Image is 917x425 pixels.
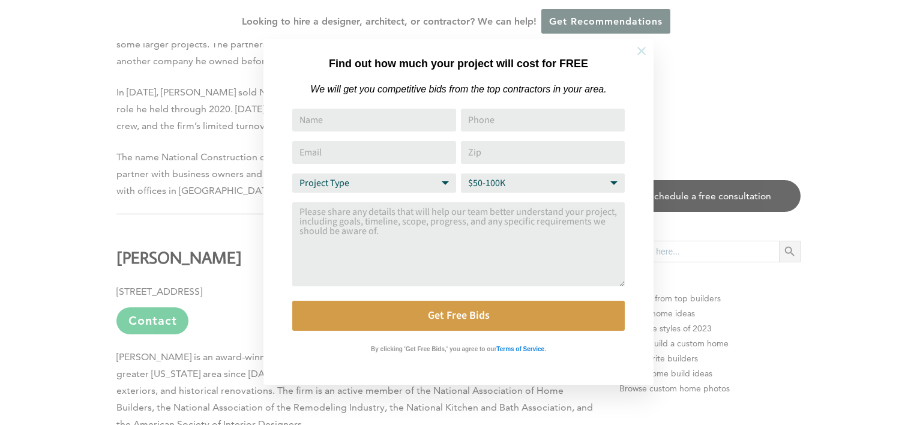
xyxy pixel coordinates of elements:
input: Name [292,109,456,131]
select: Project Type [292,173,456,193]
a: Terms of Service [496,343,544,353]
select: Budget Range [461,173,625,193]
button: Get Free Bids [292,301,625,331]
textarea: Comment or Message [292,202,625,286]
button: Close [621,30,663,72]
input: Zip [461,141,625,164]
strong: . [544,346,546,352]
em: We will get you competitive bids from the top contractors in your area. [310,84,606,94]
strong: Find out how much your project will cost for FREE [329,58,588,70]
input: Email Address [292,141,456,164]
input: Phone [461,109,625,131]
strong: By clicking 'Get Free Bids,' you agree to our [371,346,496,352]
strong: Terms of Service [496,346,544,352]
